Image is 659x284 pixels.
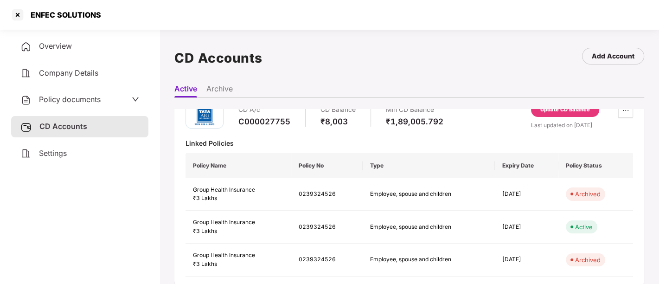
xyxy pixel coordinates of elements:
[186,153,291,178] th: Policy Name
[363,153,495,178] th: Type
[618,103,633,118] button: ellipsis
[291,211,363,244] td: 0239324526
[386,103,443,116] div: Min CD Balance
[174,48,262,68] h1: CD Accounts
[370,255,472,264] div: Employee, spouse and children
[495,211,558,244] td: [DATE]
[193,186,284,194] div: Group Health Insurance
[619,107,633,114] span: ellipsis
[291,178,363,211] td: 0239324526
[20,122,32,133] img: svg+xml;base64,PHN2ZyB3aWR0aD0iMjUiIGhlaWdodD0iMjQiIHZpZXdCb3g9IjAgMCAyNSAyNCIgZmlsbD0ibm9uZSIgeG...
[386,116,443,127] div: ₹1,89,005.792
[575,255,601,265] div: Archived
[238,116,290,127] div: C000027755
[193,227,217,234] span: ₹3 Lakhs
[174,84,197,97] li: Active
[39,148,67,158] span: Settings
[193,260,217,267] span: ₹3 Lakhs
[575,189,601,199] div: Archived
[495,153,558,178] th: Expiry Date
[132,96,139,103] span: down
[20,148,32,159] img: svg+xml;base64,PHN2ZyB4bWxucz0iaHR0cDovL3d3dy53My5vcmcvMjAwMC9zdmciIHdpZHRoPSIyNCIgaGVpZ2h0PSIyNC...
[191,102,218,130] img: tatag.png
[20,68,32,79] img: svg+xml;base64,PHN2ZyB4bWxucz0iaHR0cDovL3d3dy53My5vcmcvMjAwMC9zdmciIHdpZHRoPSIyNCIgaGVpZ2h0PSIyNC...
[592,51,634,61] div: Add Account
[291,244,363,277] td: 0239324526
[238,103,290,116] div: CD A/c
[558,153,633,178] th: Policy Status
[495,244,558,277] td: [DATE]
[291,153,363,178] th: Policy No
[39,122,87,131] span: CD Accounts
[20,41,32,52] img: svg+xml;base64,PHN2ZyB4bWxucz0iaHR0cDovL3d3dy53My5vcmcvMjAwMC9zdmciIHdpZHRoPSIyNCIgaGVpZ2h0PSIyNC...
[575,222,593,232] div: Active
[193,218,284,227] div: Group Health Insurance
[370,223,472,232] div: Employee, spouse and children
[193,194,217,201] span: ₹3 Lakhs
[370,190,472,199] div: Employee, spouse and children
[39,68,98,77] span: Company Details
[495,178,558,211] td: [DATE]
[320,103,356,116] div: CD Balance
[25,10,101,19] div: ENFEC SOLUTIONS
[193,251,284,260] div: Group Health Insurance
[39,95,101,104] span: Policy documents
[20,95,32,106] img: svg+xml;base64,PHN2ZyB4bWxucz0iaHR0cDovL3d3dy53My5vcmcvMjAwMC9zdmciIHdpZHRoPSIyNCIgaGVpZ2h0PSIyNC...
[320,116,356,127] div: ₹8,003
[206,84,233,97] li: Archive
[186,139,633,148] div: Linked Policies
[39,41,72,51] span: Overview
[540,106,590,114] div: Update CD Balance
[531,121,633,129] div: Last updated on [DATE]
